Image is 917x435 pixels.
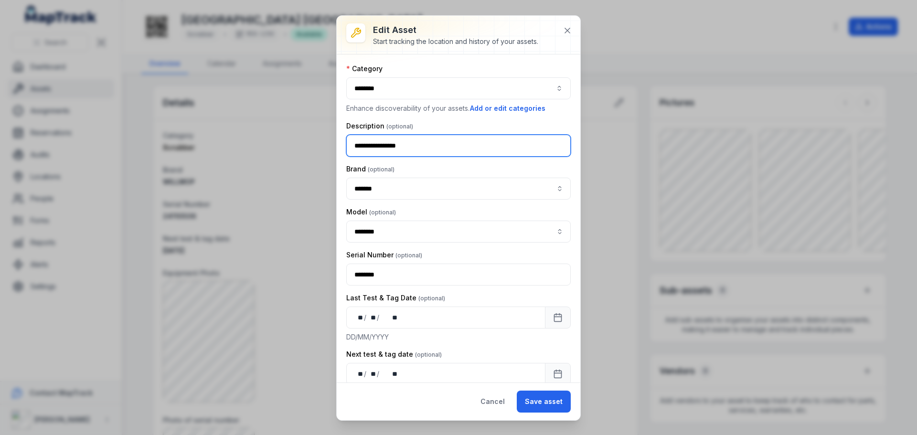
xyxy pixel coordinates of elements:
[346,121,413,131] label: Description
[373,37,538,46] div: Start tracking the location and history of your assets.
[346,250,422,260] label: Serial Number
[346,350,442,359] label: Next test & tag date
[472,391,513,413] button: Cancel
[346,207,396,217] label: Model
[354,369,364,379] div: day,
[517,391,571,413] button: Save asset
[380,369,398,379] div: year,
[346,164,395,174] label: Brand
[545,363,571,385] button: Calendar
[346,221,571,243] input: asset-edit:cf[ae11ba15-1579-4ecc-996c-910ebae4e155]-label
[346,178,571,200] input: asset-edit:cf[95398f92-8612-421e-aded-2a99c5a8da30]-label
[545,307,571,329] button: Calendar
[346,103,571,114] p: Enhance discoverability of your assets.
[367,369,377,379] div: month,
[364,369,367,379] div: /
[469,103,546,114] button: Add or edit categories
[377,313,380,322] div: /
[346,64,383,74] label: Category
[373,23,538,37] h3: Edit asset
[346,293,445,303] label: Last Test & Tag Date
[367,313,377,322] div: month,
[380,313,398,322] div: year,
[364,313,367,322] div: /
[377,369,380,379] div: /
[346,332,571,342] p: DD/MM/YYYY
[354,313,364,322] div: day,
